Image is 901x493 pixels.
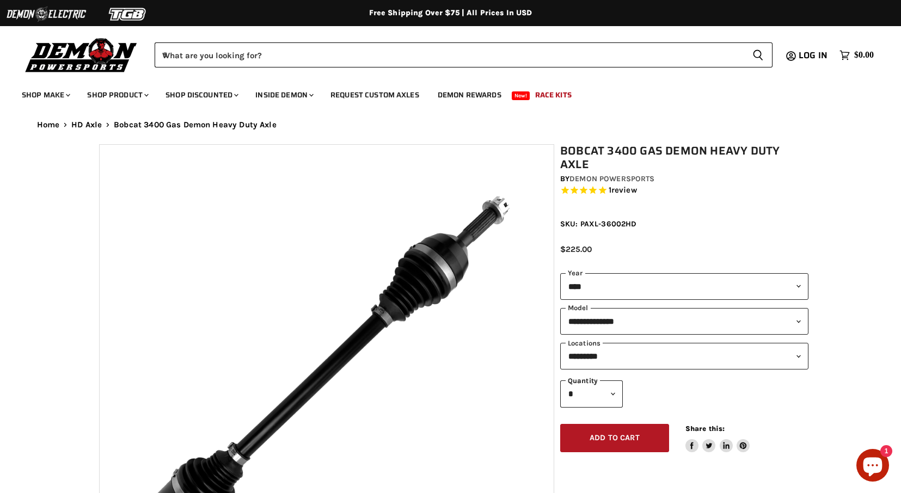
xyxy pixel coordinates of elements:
[560,380,623,407] select: Quantity
[560,343,808,369] select: keys
[79,84,155,106] a: Shop Product
[560,173,808,185] div: by
[854,50,874,60] span: $0.00
[114,120,277,130] span: Bobcat 3400 Gas Demon Heavy Duty Axle
[834,47,879,63] a: $0.00
[560,273,808,300] select: year
[14,79,871,106] ul: Main menu
[5,4,87,24] img: Demon Electric Logo 2
[794,51,834,60] a: Log in
[560,185,808,196] span: Rated 5.0 out of 5 stars 1 reviews
[430,84,510,106] a: Demon Rewards
[14,84,77,106] a: Shop Make
[744,42,773,67] button: Search
[155,42,773,67] form: Product
[155,42,744,67] input: When autocomplete results are available use up and down arrows to review and enter to select
[560,144,808,171] h1: Bobcat 3400 Gas Demon Heavy Duty Axle
[799,48,828,62] span: Log in
[71,120,102,130] a: HD Axle
[87,4,169,24] img: TGB Logo 2
[247,84,320,106] a: Inside Demon
[512,91,530,100] span: New!
[560,424,669,453] button: Add to cart
[560,308,808,335] select: modal-name
[527,84,580,106] a: Race Kits
[590,433,640,442] span: Add to cart
[37,120,60,130] a: Home
[157,84,245,106] a: Shop Discounted
[15,120,886,130] nav: Breadcrumbs
[685,424,725,433] span: Share this:
[22,35,141,74] img: Demon Powersports
[853,449,892,484] inbox-online-store-chat: Shopify online store chat
[322,84,427,106] a: Request Custom Axles
[560,244,592,254] span: $225.00
[560,218,808,230] div: SKU: PAXL-36002HD
[569,174,654,183] a: Demon Powersports
[611,186,637,195] span: review
[609,186,637,195] span: 1 reviews
[15,8,886,18] div: Free Shipping Over $75 | All Prices In USD
[685,424,750,453] aside: Share this:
